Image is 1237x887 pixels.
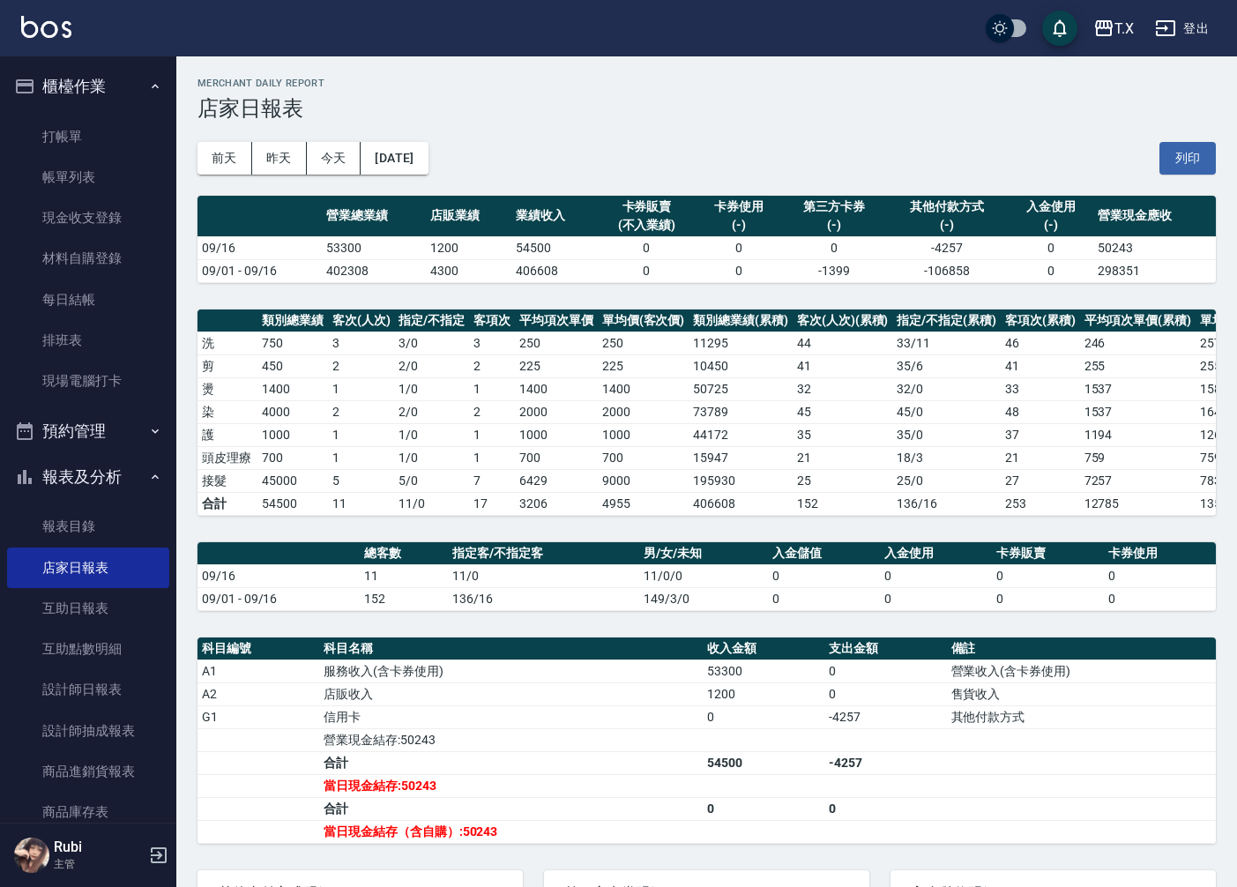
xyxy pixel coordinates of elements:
[448,587,639,610] td: 136/16
[598,332,689,354] td: 250
[197,377,257,400] td: 燙
[319,705,703,728] td: 信用卡
[7,361,169,401] a: 現場電腦打卡
[328,400,395,423] td: 2
[824,682,946,705] td: 0
[1159,142,1216,175] button: 列印
[319,637,703,660] th: 科目名稱
[257,446,328,469] td: 700
[892,377,1001,400] td: 32 / 0
[793,423,893,446] td: 35
[886,236,1009,259] td: -4257
[703,637,824,660] th: 收入金額
[257,423,328,446] td: 1000
[824,797,946,820] td: 0
[793,377,893,400] td: 32
[793,354,893,377] td: 41
[515,446,598,469] td: 700
[322,196,426,237] th: 營業總業績
[890,216,1004,235] div: (-)
[197,492,257,515] td: 合計
[880,587,992,610] td: 0
[394,446,469,469] td: 1 / 0
[511,259,597,282] td: 406608
[197,542,1216,611] table: a dense table
[639,542,768,565] th: 男/女/未知
[598,354,689,377] td: 225
[1001,492,1080,515] td: 253
[639,587,768,610] td: 149/3/0
[515,423,598,446] td: 1000
[257,354,328,377] td: 450
[786,198,882,216] div: 第三方卡券
[1001,423,1080,446] td: 37
[700,198,777,216] div: 卡券使用
[1001,446,1080,469] td: 21
[197,587,360,610] td: 09/01 - 09/16
[824,660,946,682] td: 0
[328,332,395,354] td: 3
[394,423,469,446] td: 1 / 0
[1080,354,1196,377] td: 255
[1001,377,1080,400] td: 33
[892,469,1001,492] td: 25 / 0
[426,196,511,237] th: 店販業績
[947,637,1216,660] th: 備註
[469,354,515,377] td: 2
[1001,400,1080,423] td: 48
[1012,216,1089,235] div: (-)
[880,564,992,587] td: 0
[394,309,469,332] th: 指定/不指定
[689,309,793,332] th: 類別總業績(累積)
[7,588,169,629] a: 互助日報表
[469,492,515,515] td: 17
[1080,309,1196,332] th: 平均項次單價(累積)
[197,354,257,377] td: 剪
[782,236,886,259] td: 0
[361,142,428,175] button: [DATE]
[598,446,689,469] td: 700
[426,236,511,259] td: 1200
[1080,492,1196,515] td: 12785
[782,259,886,282] td: -1399
[394,400,469,423] td: 2 / 0
[197,469,257,492] td: 接髮
[1114,18,1134,40] div: T.X
[197,78,1216,89] h2: Merchant Daily Report
[689,492,793,515] td: 406608
[992,564,1104,587] td: 0
[1001,469,1080,492] td: 27
[328,423,395,446] td: 1
[597,259,696,282] td: 0
[394,492,469,515] td: 11/0
[947,660,1216,682] td: 營業收入(含卡券使用)
[793,400,893,423] td: 45
[1104,587,1216,610] td: 0
[469,309,515,332] th: 客項次
[469,469,515,492] td: 7
[1093,196,1216,237] th: 營業現金應收
[7,116,169,157] a: 打帳單
[768,587,880,610] td: 0
[598,492,689,515] td: 4955
[1080,469,1196,492] td: 7257
[515,354,598,377] td: 225
[515,332,598,354] td: 250
[197,400,257,423] td: 染
[319,774,703,797] td: 當日現金結存:50243
[197,705,319,728] td: G1
[892,309,1001,332] th: 指定/不指定(累積)
[703,705,824,728] td: 0
[448,542,639,565] th: 指定客/不指定客
[892,423,1001,446] td: 35 / 0
[1093,236,1216,259] td: 50243
[197,423,257,446] td: 護
[7,792,169,832] a: 商品庫存表
[7,198,169,238] a: 現金收支登錄
[394,354,469,377] td: 2 / 0
[257,309,328,332] th: 類別總業績
[598,423,689,446] td: 1000
[307,142,361,175] button: 今天
[598,377,689,400] td: 1400
[257,469,328,492] td: 45000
